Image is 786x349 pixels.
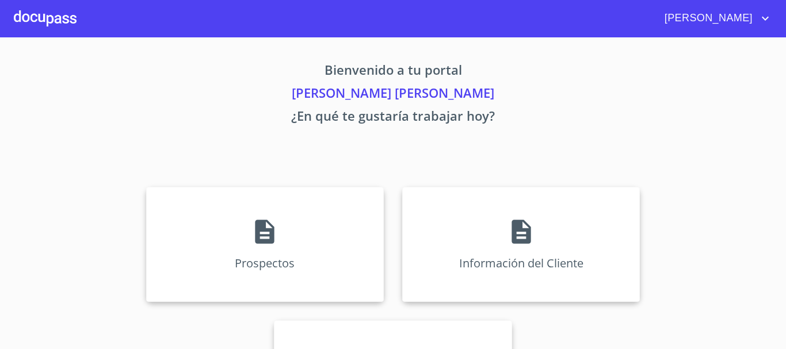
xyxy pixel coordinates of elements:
p: Bienvenido a tu portal [39,60,747,83]
p: ¿En qué te gustaría trabajar hoy? [39,106,747,129]
p: [PERSON_NAME] [PERSON_NAME] [39,83,747,106]
p: Información del Cliente [459,255,583,271]
button: account of current user [656,9,772,28]
p: Prospectos [235,255,295,271]
span: [PERSON_NAME] [656,9,758,28]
